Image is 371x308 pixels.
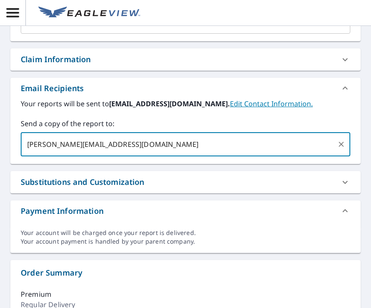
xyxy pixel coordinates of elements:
[21,289,51,299] p: Premium
[21,205,104,217] div: Payment Information
[21,237,350,246] div: Your account payment is handled by your parent company.
[335,138,347,150] button: Clear
[230,99,313,108] a: EditContactInfo
[109,99,230,108] b: [EMAIL_ADDRESS][DOMAIN_NAME].
[21,229,350,237] div: Your account will be charged once your report is delivered.
[10,48,361,70] div: Claim Information
[38,6,140,19] img: EV Logo
[10,200,361,221] div: Payment Information
[21,83,84,94] div: Email Recipients
[21,176,145,188] div: Substitutions and Customization
[21,267,350,279] p: Order Summary
[21,118,350,129] label: Send a copy of the report to:
[33,1,145,25] a: EV Logo
[10,78,361,98] div: Email Recipients
[10,171,361,193] div: Substitutions and Customization
[21,54,91,65] div: Claim Information
[21,98,350,109] label: Your reports will be sent to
